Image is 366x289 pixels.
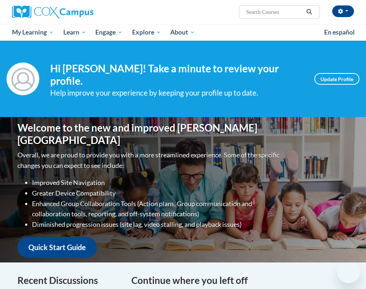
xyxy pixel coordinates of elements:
iframe: Button to launch messaging window [337,260,360,283]
button: Account Settings [332,5,354,17]
a: Explore [127,24,166,41]
li: Diminished progression issues (site lag, video stalling, and playback issues) [32,219,281,230]
img: Cox Campus [12,5,94,19]
a: En español [319,25,359,40]
h4: Recent Discussions [17,273,120,288]
span: Engage [95,28,123,37]
a: My Learning [7,24,59,41]
span: My Learning [12,28,54,37]
img: Profile Image [7,63,39,95]
span: Learn [63,28,86,37]
div: Help improve your experience by keeping your profile up to date. [50,87,303,99]
a: Update Profile [314,73,359,85]
span: Explore [132,28,161,37]
p: Overall, we are proud to provide you with a more streamlined experience. Some of the specific cha... [17,150,281,171]
div: Main menu [7,24,359,41]
h1: Welcome to the new and improved [PERSON_NAME][GEOGRAPHIC_DATA] [17,122,281,146]
span: En español [324,28,355,36]
button: Search [304,8,315,16]
a: About [166,24,200,41]
span: About [170,28,195,37]
li: Enhanced Group Collaboration Tools (Action plans, Group communication and collaboration tools, re... [32,198,281,220]
a: Cox Campus [12,5,119,19]
input: Search Courses [246,8,304,16]
a: Quick Start Guide [17,237,97,258]
a: Engage [91,24,127,41]
h4: Continue where you left off [131,273,349,288]
a: Learn [59,24,91,41]
li: Greater Device Compatibility [32,188,281,198]
li: Improved Site Navigation [32,177,281,188]
h4: Hi [PERSON_NAME]! Take a minute to review your profile. [50,63,303,87]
